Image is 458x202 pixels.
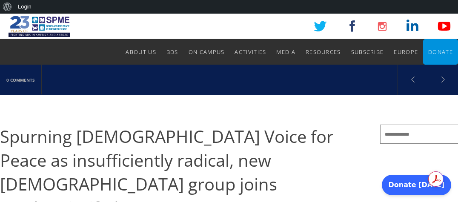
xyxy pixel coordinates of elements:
[126,39,156,65] a: About Us
[235,48,266,56] span: Activities
[166,39,178,65] a: BDS
[189,39,225,65] a: On Campus
[428,48,453,56] span: Donate
[276,48,295,56] span: Media
[351,48,384,56] span: Subscribe
[276,39,295,65] a: Media
[394,39,418,65] a: Europe
[351,39,384,65] a: Subscribe
[306,48,341,56] span: Resources
[189,48,225,56] span: On Campus
[166,48,178,56] span: BDS
[126,48,156,56] span: About Us
[394,48,418,56] span: Europe
[235,39,266,65] a: Activities
[306,39,341,65] a: Resources
[428,39,453,65] a: Donate
[9,14,70,39] img: SPME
